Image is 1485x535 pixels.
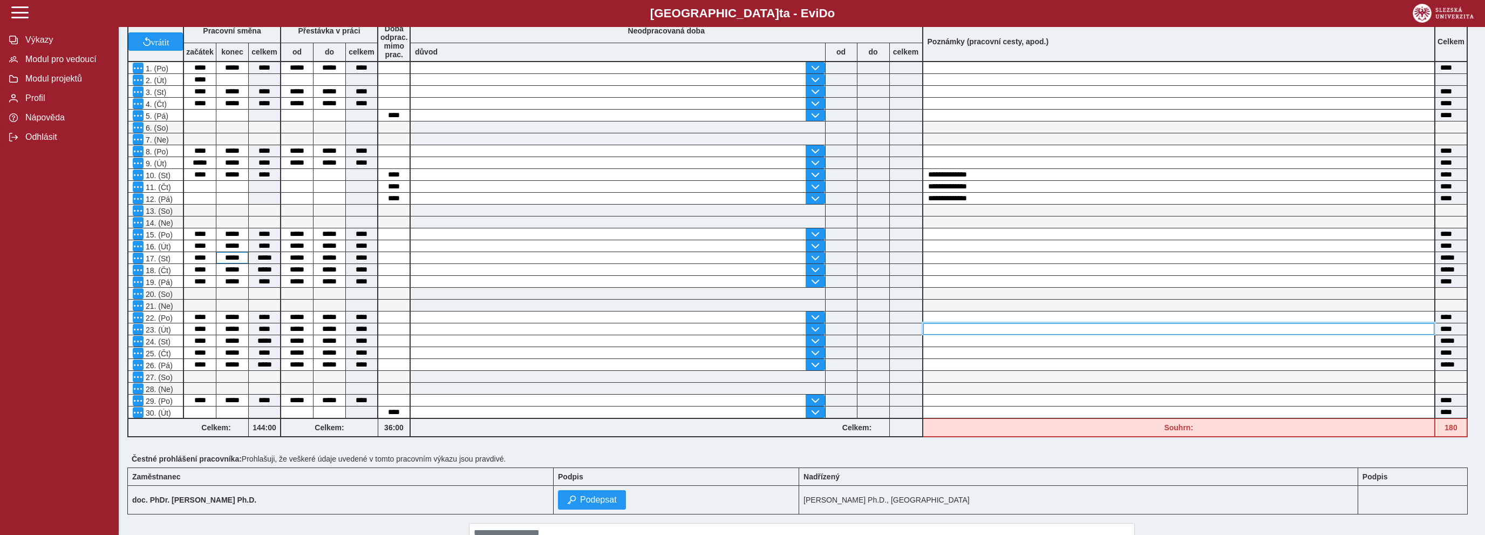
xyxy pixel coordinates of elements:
b: celkem [346,48,377,56]
button: Menu [133,324,144,335]
button: Menu [133,75,144,85]
button: Menu [133,360,144,370]
b: Podpis [1363,472,1388,481]
button: Menu [133,134,144,145]
span: 30. (Út) [144,409,171,417]
span: 14. (Ne) [144,219,173,227]
b: Celkem [1438,37,1464,46]
span: 27. (So) [144,373,173,382]
span: 4. (Čt) [144,100,167,109]
button: vrátit [128,32,183,51]
span: Výkazy [22,35,110,45]
span: 5. (Pá) [144,112,168,120]
span: Modul projektů [22,74,110,84]
button: Menu [133,265,144,275]
button: Menu [133,241,144,252]
span: 18. (Čt) [144,266,171,275]
span: 22. (Po) [144,314,173,322]
button: Menu [133,336,144,347]
b: Nadřízený [803,472,840,481]
span: 11. (Čt) [144,183,171,192]
button: Menu [133,193,144,204]
button: Menu [133,383,144,394]
button: Podepsat [558,490,626,510]
button: Menu [133,158,144,168]
b: celkem [890,48,922,56]
span: 19. (Pá) [144,278,173,287]
b: od [826,48,857,56]
button: Menu [133,146,144,157]
b: Zaměstnanec [132,472,180,481]
b: do [857,48,889,56]
b: [GEOGRAPHIC_DATA] a - Evi [32,6,1453,21]
div: Prohlašuji, že veškeré údaje uvedené v tomto pracovním výkazu jsou pravdivé. [127,450,1476,468]
span: 24. (St) [144,337,171,346]
span: 20. (So) [144,290,173,299]
span: Modul pro vedoucí [22,55,110,64]
td: [PERSON_NAME] Ph.D., [GEOGRAPHIC_DATA] [799,486,1358,514]
b: Celkem: [825,423,889,432]
b: celkem [249,48,280,56]
span: t [779,6,783,20]
b: Celkem: [184,423,248,432]
button: Menu [133,312,144,323]
span: 23. (Út) [144,326,171,334]
span: vrátit [151,37,169,46]
button: Menu [133,217,144,228]
b: Celkem: [281,423,378,432]
b: Podpis [558,472,583,481]
span: 25. (Čt) [144,349,171,358]
b: Čestné prohlášení pracovníka: [132,455,242,463]
img: logo_web_su.png [1413,4,1474,23]
span: 13. (So) [144,207,173,215]
button: Menu [133,122,144,133]
span: Nápověda [22,113,110,123]
button: Menu [133,205,144,216]
button: Menu [133,300,144,311]
span: 8. (Po) [144,147,168,156]
span: o [828,6,835,20]
b: Pracovní směna [203,26,261,35]
span: D [819,6,827,20]
span: 17. (St) [144,254,171,263]
span: 16. (Út) [144,242,171,251]
b: Přestávka v práci [298,26,360,35]
span: Profil [22,93,110,103]
b: Neodpracovaná doba [628,26,705,35]
button: Menu [133,110,144,121]
div: Fond pracovní doby (176 h) a součet hodin (180 h) se neshodují! [923,418,1436,437]
b: 180 [1435,423,1467,432]
span: 7. (Ne) [144,136,169,144]
button: Menu [133,181,144,192]
span: 26. (Pá) [144,361,173,370]
span: 2. (Út) [144,76,167,85]
span: 6. (So) [144,124,168,132]
button: Menu [133,371,144,382]
b: důvod [415,48,438,56]
span: 21. (Ne) [144,302,173,310]
button: Menu [133,86,144,97]
b: do [314,48,345,56]
div: Fond pracovní doby (176 h) a součet hodin (180 h) se neshodují! [1435,418,1468,437]
b: Doba odprac. mimo prac. [380,24,408,59]
button: Menu [133,170,144,180]
b: 144:00 [249,423,280,432]
b: Souhrn: [1164,423,1193,432]
button: Menu [133,253,144,263]
span: Odhlásit [22,132,110,142]
span: 12. (Pá) [144,195,173,204]
span: 10. (St) [144,171,171,180]
b: konec [216,48,248,56]
button: Menu [133,98,144,109]
b: 36:00 [378,423,410,432]
span: 28. (Ne) [144,385,173,394]
b: začátek [184,48,216,56]
button: Menu [133,407,144,418]
button: Menu [133,288,144,299]
button: Menu [133,348,144,358]
span: Podepsat [580,495,617,505]
b: Poznámky (pracovní cesty, apod.) [923,37,1053,46]
b: od [281,48,313,56]
span: 9. (Út) [144,159,167,168]
b: doc. PhDr. [PERSON_NAME] Ph.D. [132,496,256,504]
